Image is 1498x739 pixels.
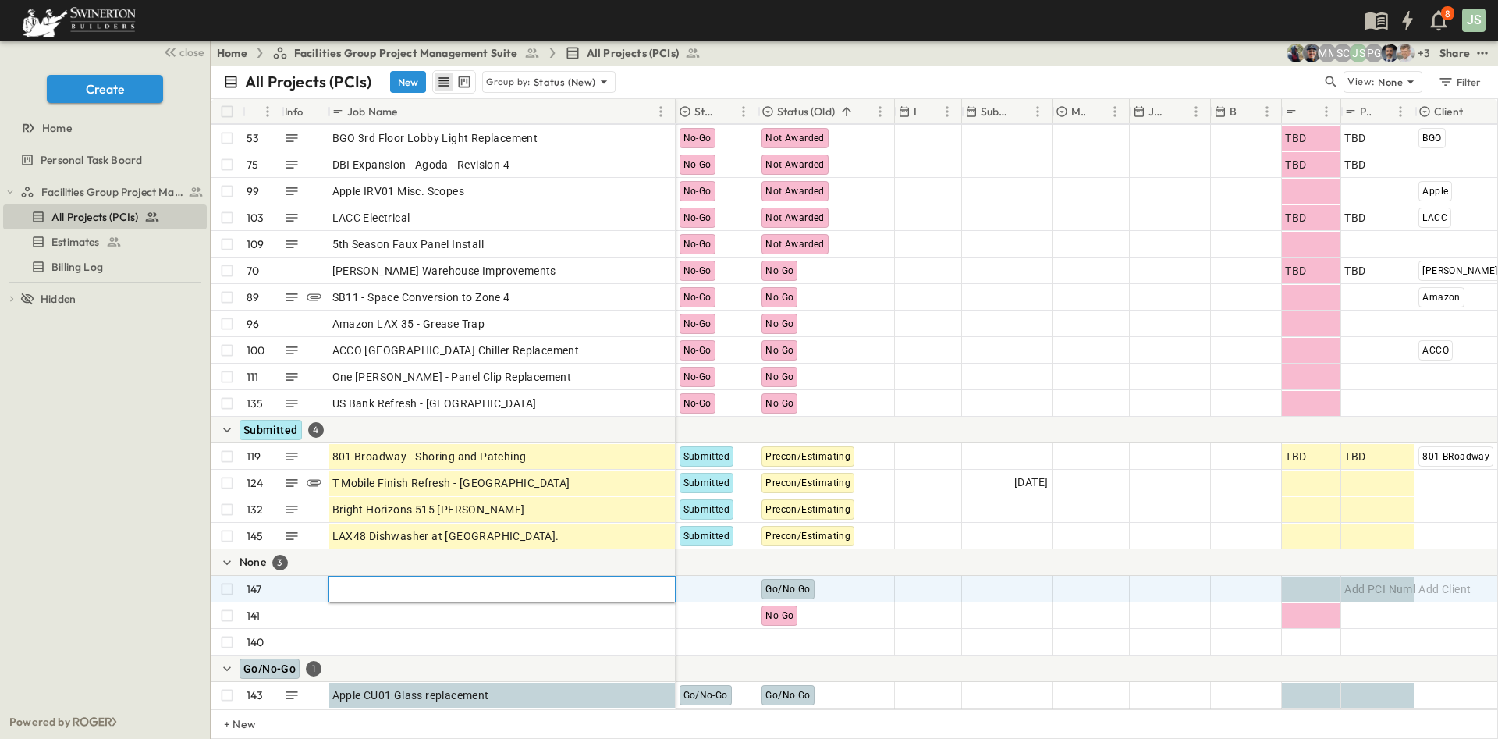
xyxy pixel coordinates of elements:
[838,103,855,120] button: Sort
[1349,44,1368,62] div: Juan Sanchez (juan.sanchez@swinerton.com)
[247,449,261,464] p: 119
[1302,44,1321,62] img: Mark Sotelo (mark.sotelo@swinerton.com)
[247,130,259,146] p: 53
[3,229,207,254] div: Estimatestest
[765,292,793,303] span: No Go
[249,103,266,120] button: Sort
[306,661,321,677] div: 1
[247,236,264,252] p: 109
[587,45,679,61] span: All Projects (PCIs)
[1106,102,1124,121] button: Menu
[1462,9,1486,32] div: JS
[717,103,734,120] button: Sort
[1285,130,1306,146] span: TBD
[683,345,712,356] span: No-Go
[871,102,889,121] button: Menu
[565,45,701,61] a: All Projects (PCIs)
[1347,73,1375,91] p: View:
[1285,449,1306,464] span: TBD
[247,157,258,172] p: 75
[243,99,282,124] div: #
[1333,44,1352,62] div: Sebastian Canal (sebastian.canal@swinerton.com)
[1148,104,1166,119] p: Job Walk Date
[683,292,712,303] span: No-Go
[247,528,264,544] p: 145
[683,504,730,515] span: Submitted
[247,263,259,279] p: 70
[651,102,670,121] button: Menu
[1241,103,1258,120] button: Sort
[272,45,540,61] a: Facilities Group Project Management Suite
[914,104,918,119] p: Invite Date
[765,318,793,329] span: No Go
[765,398,793,409] span: No Go
[282,99,328,124] div: Info
[285,90,304,133] div: Info
[1187,102,1205,121] button: Menu
[765,504,850,515] span: Precon/Estimating
[332,396,537,411] span: US Bank Refresh - [GEOGRAPHIC_DATA]
[1287,44,1305,62] img: Joshua Whisenant (josh@tryroger.com)
[400,103,417,120] button: Sort
[247,316,259,332] p: 96
[1285,210,1306,226] span: TBD
[247,687,264,703] p: 143
[19,4,139,37] img: 6c363589ada0b36f064d841b69d3a419a338230e66bb0a533688fa5cc3e9e735.png
[332,210,410,226] span: LACC Electrical
[1432,71,1486,93] button: Filter
[1317,102,1336,121] button: Menu
[1011,103,1028,120] button: Sort
[1230,104,1237,119] p: Bid Due
[41,152,142,168] span: Personal Task Board
[1344,157,1365,172] span: TBD
[765,451,850,462] span: Precon/Estimating
[41,291,76,307] span: Hidden
[765,371,793,382] span: No Go
[777,104,835,119] p: Status (Old)
[765,531,850,542] span: Precon/Estimating
[243,663,296,675] span: Go/No-Go
[247,396,264,411] p: 135
[683,690,728,701] span: Go/No-Go
[247,369,259,385] p: 111
[765,345,793,356] span: No Go
[3,147,207,172] div: Personal Task Boardtest
[938,102,957,121] button: Menu
[247,502,264,517] p: 132
[347,104,397,119] p: Job Name
[258,102,277,121] button: Menu
[1258,102,1276,121] button: Menu
[1434,104,1463,119] p: Client
[1071,104,1085,119] p: Market
[332,183,465,199] span: Apple IRV01 Misc. Scopes
[765,690,810,701] span: Go/No Go
[217,45,710,61] nav: breadcrumbs
[1422,451,1489,462] span: 801 BRoadway
[332,475,570,491] span: T Mobile Finish Refresh - [GEOGRAPHIC_DATA]
[683,265,712,276] span: No-Go
[765,159,824,170] span: Not Awarded
[390,71,426,93] button: New
[1170,103,1187,120] button: Sort
[1439,45,1470,61] div: Share
[42,120,72,136] span: Home
[683,371,712,382] span: No-Go
[734,102,753,121] button: Menu
[1422,133,1441,144] span: BGO
[3,231,204,253] a: Estimates
[1344,130,1365,146] span: TBD
[247,608,261,624] p: 141
[1380,44,1399,62] img: Saul Zepeda (saul.zepeda@swinerton.com)
[47,75,163,103] button: Create
[1318,44,1336,62] div: Monique Magallon (monique.magallon@swinerton.com)
[1285,157,1306,172] span: TBD
[308,422,324,438] div: 4
[765,478,850,489] span: Precon/Estimating
[765,610,793,621] span: No Go
[3,179,207,204] div: Facilities Group Project Management Suitetest
[247,210,264,226] p: 103
[332,316,485,332] span: Amazon LAX 35 - Grease Trap
[245,71,371,93] p: All Projects (PCIs)
[247,343,265,358] p: 100
[3,204,207,229] div: All Projects (PCIs)test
